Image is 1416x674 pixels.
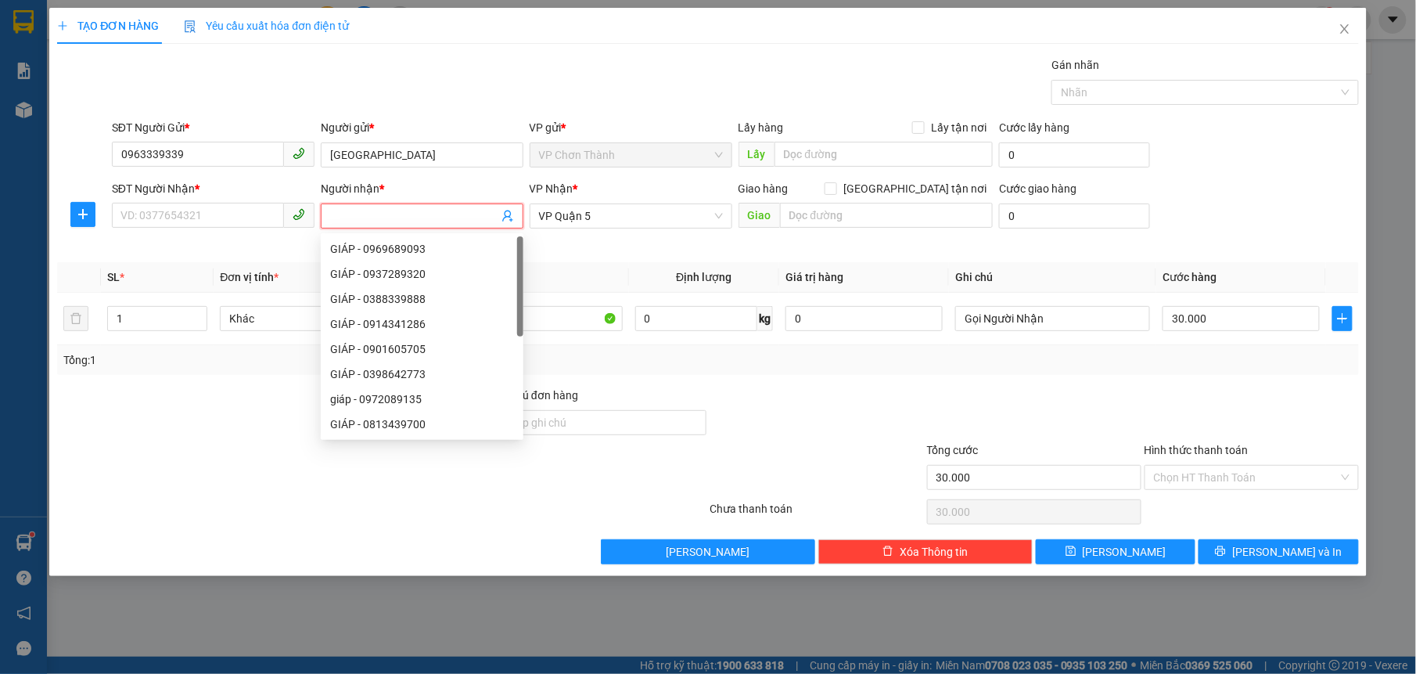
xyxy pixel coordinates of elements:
[999,142,1149,168] input: Cước lấy hàng
[13,13,111,51] div: VP Chơn Thành
[13,15,38,31] span: Gửi:
[107,271,120,283] span: SL
[925,119,993,136] span: Lấy tận nơi
[1215,546,1226,558] span: printer
[1199,539,1358,564] button: printer[PERSON_NAME] và In
[837,180,993,197] span: [GEOGRAPHIC_DATA] tận nơi
[330,416,514,433] div: GIÁP - 0813439700
[321,119,523,136] div: Người gửi
[321,180,523,197] div: Người nhận
[780,203,994,228] input: Dọc đường
[321,337,523,362] div: GIÁP - 0901605705
[818,539,1033,564] button: deleteXóa Thông tin
[955,306,1150,331] input: Ghi Chú
[122,13,228,51] div: VP Quận 5
[427,306,622,331] input: VD: Bàn, Ghế
[1145,444,1249,456] label: Hình thức thanh toán
[122,51,228,70] div: phấn
[112,119,314,136] div: SĐT Người Gửi
[321,230,523,248] div: Tên không hợp lệ
[63,351,547,369] div: Tổng: 1
[57,20,159,32] span: TẠO ĐƠN HÀNG
[122,15,160,31] span: Nhận:
[1323,8,1367,52] button: Close
[184,20,349,32] span: Yêu cầu xuất hóa đơn điện tử
[601,539,815,564] button: [PERSON_NAME]
[667,543,750,560] span: [PERSON_NAME]
[708,500,925,528] div: Chưa thanh toán
[1036,539,1195,564] button: save[PERSON_NAME]
[330,240,514,258] div: GIÁP - 0969689093
[949,262,1156,293] th: Ghi chú
[1066,546,1076,558] span: save
[321,287,523,312] div: GIÁP - 0388339888
[1051,59,1099,71] label: Gán nhãn
[229,307,405,330] span: Khác
[739,121,784,134] span: Lấy hàng
[330,391,514,408] div: giáp - 0972089135
[1333,312,1352,325] span: plus
[321,312,523,337] div: GIÁP - 0914341286
[293,208,305,221] span: phone
[12,101,113,120] div: 40.000
[539,143,723,167] span: VP Chơn Thành
[999,182,1076,195] label: Cước giao hàng
[330,366,514,383] div: GIÁP - 0398642773
[739,142,774,167] span: Lấy
[321,236,523,261] div: GIÁP - 0969689093
[774,142,994,167] input: Dọc đường
[184,20,196,33] img: icon
[530,119,732,136] div: VP gửi
[112,180,314,197] div: SĐT Người Nhận
[900,543,968,560] span: Xóa Thông tin
[1232,543,1342,560] span: [PERSON_NAME] và In
[999,204,1149,229] input: Cước giao hàng
[785,271,843,283] span: Giá trị hàng
[739,203,780,228] span: Giao
[13,51,111,70] div: hải
[330,265,514,283] div: GIÁP - 0937289320
[676,271,731,283] span: Định lượng
[330,315,514,333] div: GIÁP - 0914341286
[321,387,523,412] div: giáp - 0972089135
[321,362,523,387] div: GIÁP - 0398642773
[1332,306,1353,331] button: plus
[330,290,514,308] div: GIÁP - 0388339888
[530,182,573,195] span: VP Nhận
[999,121,1069,134] label: Cước lấy hàng
[492,389,578,402] label: Ghi chú đơn hàng
[220,271,279,283] span: Đơn vị tính
[492,410,706,435] input: Ghi chú đơn hàng
[330,341,514,358] div: GIÁP - 0901605705
[57,20,68,31] span: plus
[757,306,773,331] span: kg
[927,444,979,456] span: Tổng cước
[501,210,514,222] span: user-add
[1083,543,1166,560] span: [PERSON_NAME]
[785,306,943,331] input: 0
[63,306,88,331] button: delete
[321,412,523,437] div: GIÁP - 0813439700
[71,208,95,221] span: plus
[70,202,95,227] button: plus
[1163,271,1217,283] span: Cước hàng
[739,182,789,195] span: Giao hàng
[539,204,723,228] span: VP Quận 5
[321,261,523,287] div: GIÁP - 0937289320
[12,103,36,119] span: CR :
[1339,23,1351,35] span: close
[882,546,893,558] span: delete
[293,147,305,160] span: phone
